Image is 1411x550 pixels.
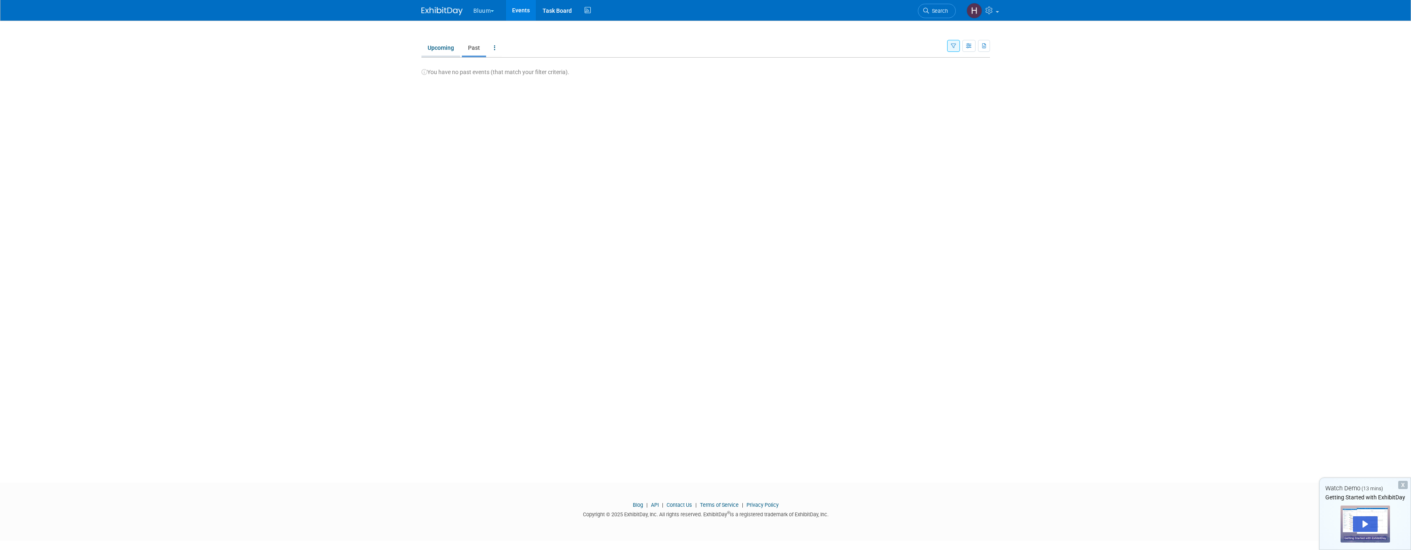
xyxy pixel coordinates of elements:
[1320,484,1411,493] div: Watch Demo
[1398,481,1408,489] div: Dismiss
[667,502,692,508] a: Contact Us
[918,4,956,18] a: Search
[651,502,659,508] a: API
[929,8,948,14] span: Search
[462,40,486,56] a: Past
[746,502,779,508] a: Privacy Policy
[644,502,650,508] span: |
[660,502,665,508] span: |
[727,510,730,515] sup: ®
[421,40,460,56] a: Upcoming
[1362,486,1383,492] span: (13 mins)
[633,502,643,508] a: Blog
[1353,516,1378,532] div: Play
[700,502,739,508] a: Terms of Service
[1320,493,1411,501] div: Getting Started with ExhibitDay
[966,3,982,19] img: Heather Hughes
[740,502,745,508] span: |
[421,69,569,75] span: You have no past events (that match your filter criteria).
[693,502,699,508] span: |
[421,7,463,15] img: ExhibitDay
